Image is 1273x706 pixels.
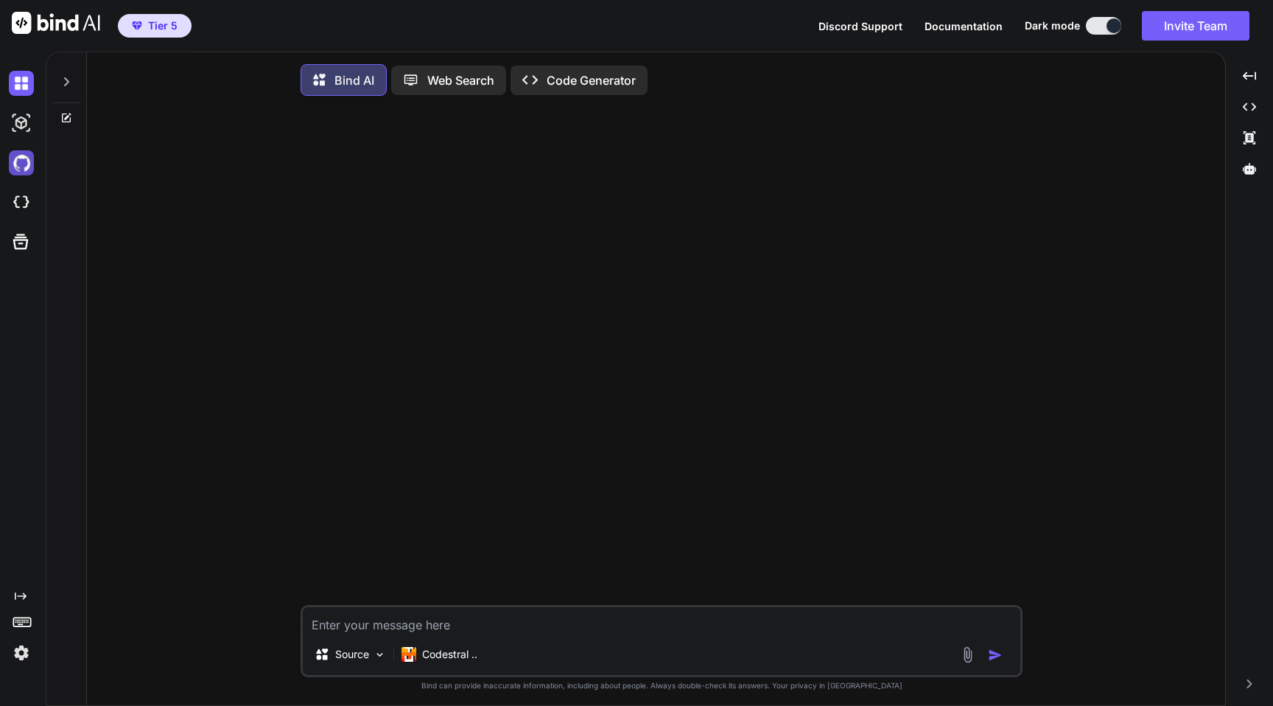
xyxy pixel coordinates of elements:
[818,18,902,34] button: Discord Support
[925,18,1003,34] button: Documentation
[1025,18,1080,33] span: Dark mode
[335,647,369,662] p: Source
[9,640,34,665] img: settings
[547,71,636,89] p: Code Generator
[132,21,142,30] img: premium
[422,647,477,662] p: Codestral ..
[334,71,374,89] p: Bind AI
[925,20,1003,32] span: Documentation
[9,111,34,136] img: darkAi-studio
[12,12,100,34] img: Bind AI
[401,647,416,662] img: Codestral 25.01
[1142,11,1249,41] button: Invite Team
[959,646,976,663] img: attachment
[374,649,386,661] img: Pick Models
[9,71,34,96] img: darkChat
[301,680,1023,691] p: Bind can provide inaccurate information, including about people. Always double-check its answers....
[118,14,192,38] button: premiumTier 5
[988,648,1003,663] img: icon
[9,150,34,175] img: githubDark
[148,18,178,33] span: Tier 5
[818,20,902,32] span: Discord Support
[427,71,494,89] p: Web Search
[9,190,34,215] img: cloudideIcon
